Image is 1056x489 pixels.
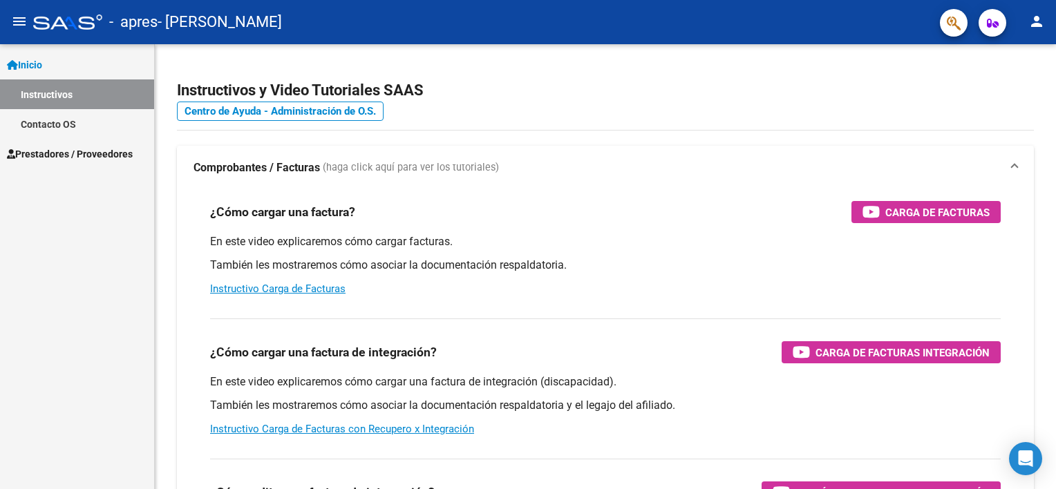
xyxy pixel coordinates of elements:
[851,201,1001,223] button: Carga de Facturas
[210,398,1001,413] p: También les mostraremos cómo asociar la documentación respaldatoria y el legajo del afiliado.
[210,374,1001,390] p: En este video explicaremos cómo cargar una factura de integración (discapacidad).
[782,341,1001,363] button: Carga de Facturas Integración
[210,423,474,435] a: Instructivo Carga de Facturas con Recupero x Integración
[210,202,355,222] h3: ¿Cómo cargar una factura?
[210,343,437,362] h3: ¿Cómo cargar una factura de integración?
[210,234,1001,249] p: En este video explicaremos cómo cargar facturas.
[109,7,158,37] span: - apres
[1009,442,1042,475] div: Open Intercom Messenger
[177,102,384,121] a: Centro de Ayuda - Administración de O.S.
[7,57,42,73] span: Inicio
[7,146,133,162] span: Prestadores / Proveedores
[1028,13,1045,30] mat-icon: person
[210,258,1001,273] p: También les mostraremos cómo asociar la documentación respaldatoria.
[815,344,990,361] span: Carga de Facturas Integración
[194,160,320,175] strong: Comprobantes / Facturas
[158,7,282,37] span: - [PERSON_NAME]
[323,160,499,175] span: (haga click aquí para ver los tutoriales)
[177,77,1034,104] h2: Instructivos y Video Tutoriales SAAS
[210,282,346,295] a: Instructivo Carga de Facturas
[177,146,1034,190] mat-expansion-panel-header: Comprobantes / Facturas (haga click aquí para ver los tutoriales)
[11,13,28,30] mat-icon: menu
[885,204,990,221] span: Carga de Facturas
